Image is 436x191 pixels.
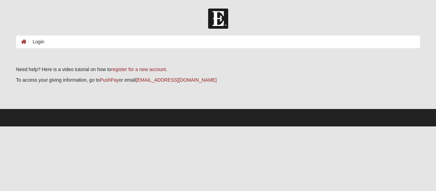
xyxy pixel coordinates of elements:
[111,67,166,72] a: register for a new account
[136,77,217,83] a: [EMAIL_ADDRESS][DOMAIN_NAME]
[27,38,44,45] li: Login
[16,66,420,73] p: Need help? Here is a video tutorial on how to .
[100,77,119,83] a: PushPay
[208,9,228,29] img: Church of Eleven22 Logo
[16,77,420,84] p: To access your giving information, go to or email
